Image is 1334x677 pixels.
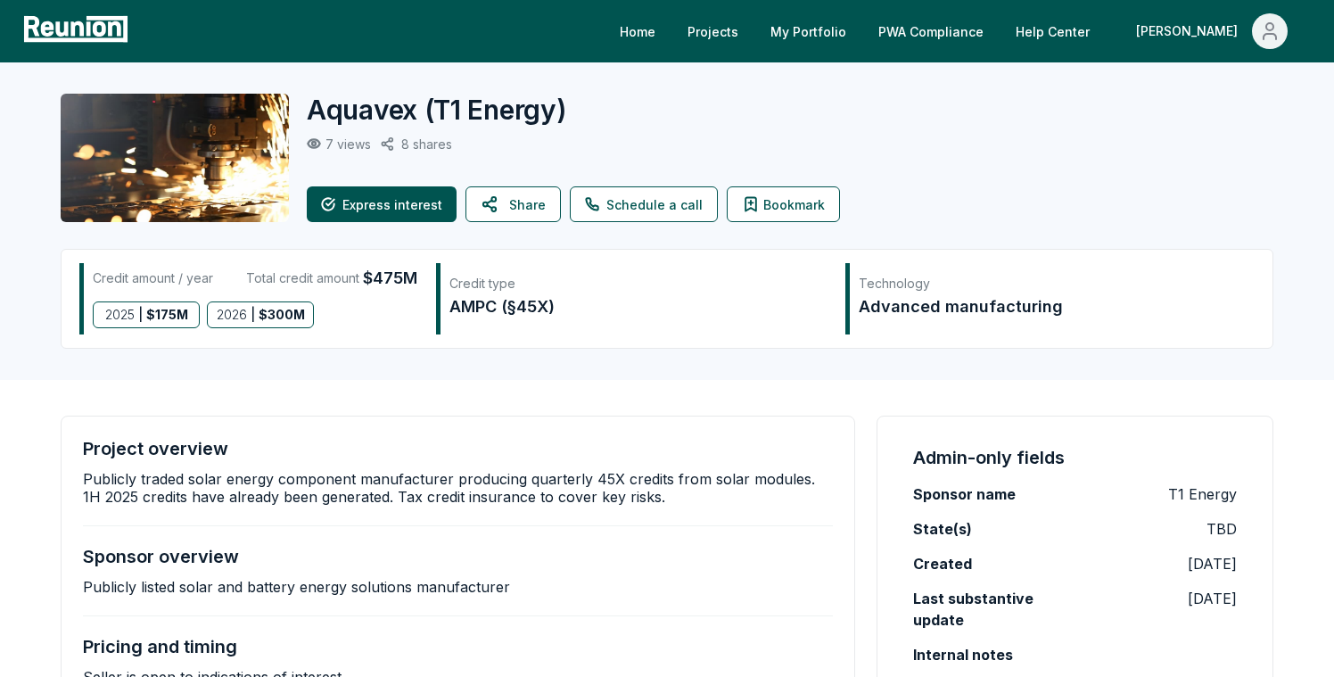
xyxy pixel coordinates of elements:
[105,302,135,327] span: 2025
[1188,553,1237,574] p: [DATE]
[859,275,1236,293] div: Technology
[1206,518,1237,540] p: TBD
[913,518,972,540] label: State(s)
[83,636,237,657] h4: Pricing and timing
[864,13,998,49] a: PWA Compliance
[449,275,827,293] div: Credit type
[1001,13,1104,49] a: Help Center
[146,302,188,327] span: $ 175M
[259,302,305,327] span: $ 300M
[307,94,566,126] h2: Aquavex
[61,94,289,222] img: Aquavex
[401,136,452,152] p: 8 shares
[325,136,371,152] p: 7 views
[93,266,213,291] div: Credit amount / year
[83,578,510,596] p: Publicly listed solar and battery energy solutions manufacturer
[363,266,417,291] span: $475M
[1168,483,1237,505] p: T1 Energy
[673,13,753,49] a: Projects
[465,186,561,222] button: Share
[251,302,255,327] span: |
[605,13,670,49] a: Home
[605,13,1316,49] nav: Main
[307,186,457,222] button: Express interest
[1136,13,1245,49] div: [PERSON_NAME]
[83,438,228,459] h4: Project overview
[913,644,1013,665] label: Internal notes
[913,483,1016,505] label: Sponsor name
[727,186,840,222] button: Bookmark
[449,294,827,319] div: AMPC (§45X)
[138,302,143,327] span: |
[1188,588,1237,609] p: [DATE]
[756,13,861,49] a: My Portfolio
[217,302,247,327] span: 2026
[913,553,972,574] label: Created
[913,588,1075,631] label: Last substantive update
[1122,13,1302,49] button: [PERSON_NAME]
[246,266,417,291] div: Total credit amount
[859,294,1236,319] div: Advanced manufacturing
[424,94,567,126] span: ( T1 Energy )
[570,186,718,222] a: Schedule a call
[913,445,1065,470] h4: Admin-only fields
[83,470,833,506] p: Publicly traded solar energy component manufacturer producing quarterly 45X credits from solar mo...
[83,546,239,567] h4: Sponsor overview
